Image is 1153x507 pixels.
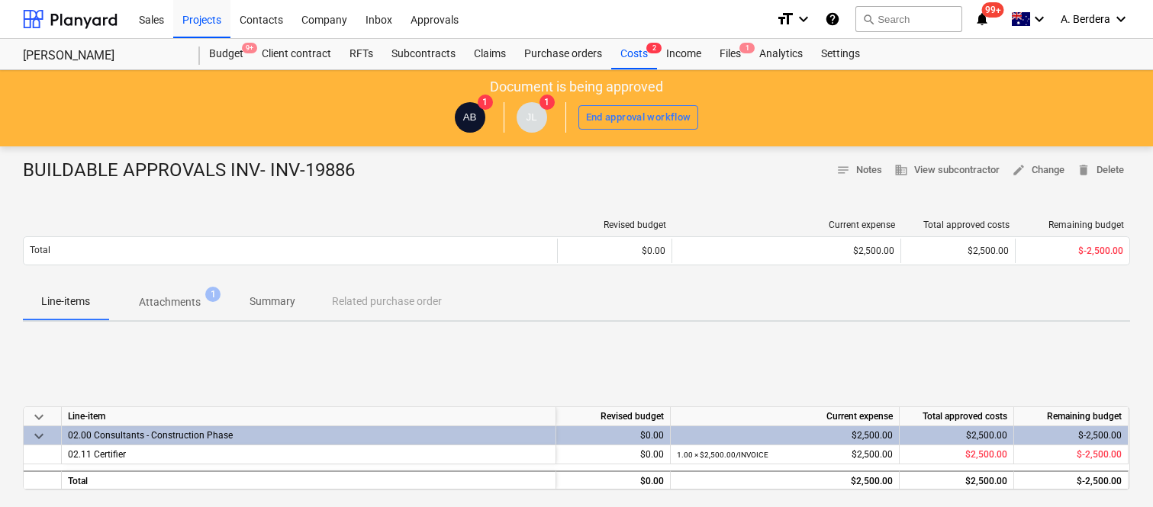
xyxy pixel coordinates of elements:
[900,239,1015,263] div: $2,500.00
[465,39,515,69] a: Claims
[678,245,894,256] div: $2,500.00
[478,95,493,110] span: 1
[556,407,671,426] div: Revised budget
[836,162,882,179] span: Notes
[527,111,537,123] span: JL
[455,102,485,133] div: Alberto Berdera
[200,39,253,69] a: Budget9+
[556,470,671,489] div: $0.00
[671,407,900,426] div: Current expense
[1006,159,1071,182] button: Change
[1078,245,1123,256] span: $-2,500.00
[894,163,908,177] span: business
[556,445,671,464] div: $0.00
[812,39,869,69] a: Settings
[30,408,48,426] span: keyboard_arrow_down
[1077,434,1153,507] iframe: Chat Widget
[68,449,126,460] span: 02.11 Certifier
[250,294,295,310] p: Summary
[677,426,893,445] div: $2,500.00
[68,426,549,444] div: 02.00 Consultants - Construction Phase
[646,43,662,53] span: 2
[205,287,221,302] span: 1
[710,39,750,69] a: Files1
[677,451,768,459] small: 1.00 × $2,500.00 / INVOICE
[340,39,382,69] a: RFTs
[907,220,1010,230] div: Total approved costs
[900,426,1014,445] div: $2,500.00
[830,159,888,182] button: Notes
[710,39,750,69] div: Files
[1077,163,1090,177] span: delete
[62,407,556,426] div: Line-item
[30,244,50,257] p: Total
[586,109,691,127] div: End approval workflow
[463,111,477,123] span: AB
[677,445,893,464] div: $2,500.00
[139,294,201,310] p: Attachments
[894,162,1000,179] span: View subcontractor
[200,39,253,69] div: Budget
[564,220,666,230] div: Revised budget
[739,43,755,53] span: 1
[539,95,555,110] span: 1
[30,427,48,445] span: keyboard_arrow_down
[490,78,663,96] p: Document is being approved
[750,39,812,69] a: Analytics
[678,220,895,230] div: Current expense
[1022,220,1124,230] div: Remaining budget
[657,39,710,69] a: Income
[556,426,671,445] div: $0.00
[888,159,1006,182] button: View subcontractor
[900,407,1014,426] div: Total approved costs
[1077,162,1124,179] span: Delete
[1014,470,1129,489] div: $-2,500.00
[23,159,367,183] div: BUILDABLE APPROVALS INV- INV-19886
[242,43,257,53] span: 9+
[41,294,90,310] p: Line-items
[1071,159,1130,182] button: Delete
[677,472,893,491] div: $2,500.00
[836,163,850,177] span: notes
[23,48,182,64] div: [PERSON_NAME]
[557,239,672,263] div: $0.00
[253,39,340,69] a: Client contract
[611,39,657,69] a: Costs2
[1014,426,1129,445] div: $-2,500.00
[517,102,547,133] div: Joseph Licastro
[382,39,465,69] a: Subcontracts
[611,39,657,69] div: Costs
[1014,407,1129,426] div: Remaining budget
[965,449,1007,460] span: $2,500.00
[1012,163,1026,177] span: edit
[578,105,699,130] button: End approval workflow
[1012,162,1064,179] span: Change
[900,470,1014,489] div: $2,500.00
[515,39,611,69] a: Purchase orders
[62,470,556,489] div: Total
